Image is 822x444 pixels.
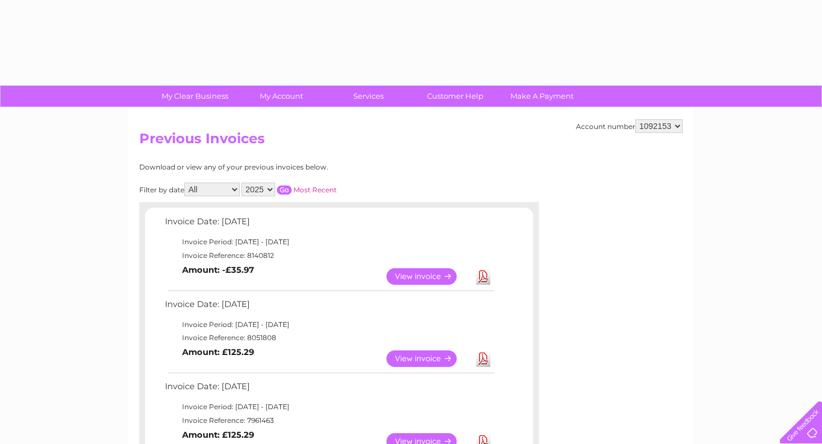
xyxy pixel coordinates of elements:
[162,400,496,414] td: Invoice Period: [DATE] - [DATE]
[386,350,470,367] a: View
[139,131,683,152] h2: Previous Invoices
[386,268,470,285] a: View
[162,414,496,427] td: Invoice Reference: 7961463
[182,347,254,357] b: Amount: £125.29
[293,185,337,194] a: Most Recent
[576,119,683,133] div: Account number
[182,265,254,275] b: Amount: -£35.97
[162,318,496,332] td: Invoice Period: [DATE] - [DATE]
[162,235,496,249] td: Invoice Period: [DATE] - [DATE]
[476,268,490,285] a: Download
[476,350,490,367] a: Download
[162,379,496,400] td: Invoice Date: [DATE]
[495,86,589,107] a: Make A Payment
[162,214,496,235] td: Invoice Date: [DATE]
[162,331,496,345] td: Invoice Reference: 8051808
[139,163,439,171] div: Download or view any of your previous invoices below.
[162,297,496,318] td: Invoice Date: [DATE]
[321,86,416,107] a: Services
[408,86,502,107] a: Customer Help
[235,86,329,107] a: My Account
[139,183,439,196] div: Filter by date
[148,86,242,107] a: My Clear Business
[182,430,254,440] b: Amount: £125.29
[162,249,496,263] td: Invoice Reference: 8140812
